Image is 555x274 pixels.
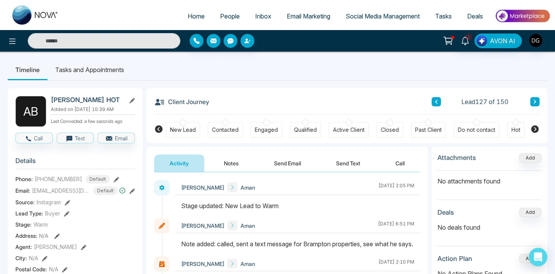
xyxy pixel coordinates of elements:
[437,255,472,262] h3: Action Plan
[458,126,495,134] div: Do not contact
[212,9,247,24] a: People
[32,187,90,195] span: [EMAIL_ADDRESS][DOMAIN_NAME]
[461,97,508,106] span: Lead 127 of 150
[12,5,59,25] img: Nova CRM Logo
[467,12,483,20] span: Deals
[490,36,515,45] span: AVON AI
[180,9,212,24] a: Home
[35,175,82,183] span: [PHONE_NUMBER]
[437,171,542,186] p: No attachments found
[519,154,542,161] span: Add
[15,175,33,183] span: Phone:
[15,243,32,251] span: Agent:
[240,183,255,192] span: Aman
[437,223,542,232] p: No deals found
[255,126,278,134] div: Engaged
[15,198,35,206] span: Source:
[437,154,476,161] h3: Attachments
[47,59,132,80] li: Tasks and Appointments
[181,260,224,268] span: [PERSON_NAME]
[247,9,279,24] a: Inbox
[181,183,224,192] span: [PERSON_NAME]
[15,209,43,217] span: Lead Type:
[39,232,49,239] span: N/A
[459,9,491,24] a: Deals
[437,208,454,216] h3: Deals
[378,220,414,230] div: [DATE] 6:51 PM
[15,187,30,195] span: Email:
[380,155,420,172] button: Call
[188,12,205,20] span: Home
[98,133,135,143] button: Email
[49,265,58,273] span: N/A
[494,7,550,25] img: Market-place.gif
[378,259,414,269] div: [DATE] 2:10 PM
[170,126,196,134] div: New Lead
[294,126,317,134] div: Qualified
[321,155,376,172] button: Send Text
[415,126,442,134] div: Past Client
[154,155,204,172] button: Activity
[474,34,522,48] button: AVON AI
[15,133,53,143] button: Call
[279,9,338,24] a: Email Marketing
[37,198,61,206] span: Instagram
[57,133,94,143] button: Text
[519,254,542,263] button: Add
[181,222,224,230] span: [PERSON_NAME]
[86,175,110,183] span: Default
[220,12,240,20] span: People
[8,59,47,80] li: Timeline
[15,265,47,273] span: Postal Code :
[381,126,399,134] div: Closed
[427,9,459,24] a: Tasks
[338,9,427,24] a: Social Media Management
[34,220,48,229] span: Warm
[255,12,271,20] span: Inbox
[465,34,472,40] span: 1
[212,126,239,134] div: Contacted
[476,35,487,46] img: Lead Flow
[51,116,135,125] p: Last Connected: a few seconds ago
[529,248,547,266] div: Open Intercom Messenger
[15,157,135,169] h3: Details
[15,96,46,127] div: A B
[240,260,255,268] span: Aman
[346,12,420,20] span: Social Media Management
[378,182,414,192] div: [DATE] 2:05 PM
[15,232,49,240] span: Address:
[287,12,330,20] span: Email Marketing
[456,34,474,47] a: 1
[209,155,254,172] button: Notes
[529,34,542,47] img: User Avatar
[15,254,27,262] span: City :
[519,153,542,163] button: Add
[519,208,542,217] button: Add
[240,222,255,230] span: Aman
[333,126,365,134] div: Active Client
[93,187,118,195] span: Default
[51,106,135,113] p: Added on [DATE] 10:39 AM
[15,220,32,229] span: Stage:
[34,243,77,251] span: [PERSON_NAME]
[259,155,316,172] button: Send Email
[51,96,123,104] h2: [PERSON_NAME] HOT
[45,209,60,217] span: Buyer
[154,96,209,108] h3: Client Journey
[29,254,38,262] span: N/A
[435,12,452,20] span: Tasks
[511,126,520,134] div: Hot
